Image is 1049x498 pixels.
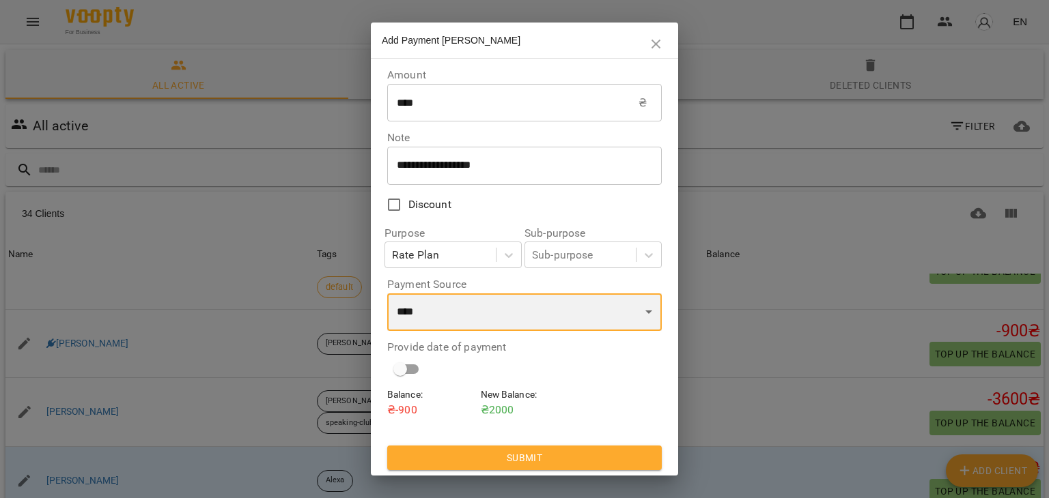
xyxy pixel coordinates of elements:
label: Purpose [384,228,522,239]
label: Provide date of payment [387,342,662,353]
div: Sub-purpose [532,247,593,263]
p: ₴ 2000 [481,402,569,418]
label: Amount [387,70,662,80]
span: Submit [398,450,651,466]
h6: New Balance : [481,387,569,402]
p: ₴ -900 [387,402,475,418]
span: Discount [408,196,451,213]
span: Add Payment [PERSON_NAME] [382,35,520,46]
label: Payment Source [387,279,662,290]
button: Submit [387,445,662,470]
div: Rate Plan [392,247,439,263]
h6: Balance : [387,387,475,402]
label: Sub-purpose [524,228,662,239]
p: ₴ [639,95,647,111]
label: Note [387,132,662,143]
